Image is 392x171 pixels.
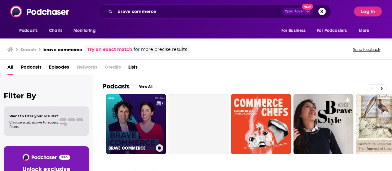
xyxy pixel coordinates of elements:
[49,26,62,35] span: Charts
[103,83,157,90] a: PodcastsView All
[45,25,66,37] a: Charts
[285,10,311,13] span: Open Advanced
[134,46,187,53] span: for more precise results
[313,25,356,37] button: open menu
[282,8,313,15] button: Open AdvancedNew
[7,62,13,75] a: All
[134,83,157,90] button: View All
[115,7,282,16] input: Search podcasts, credits, & more...
[108,146,153,151] h3: BRAVE COMMERCE
[49,62,69,75] a: Episodes
[354,7,382,16] button: Log In
[281,26,306,35] span: For Business
[302,4,313,10] span: New
[105,62,121,75] span: Credits
[359,26,369,35] span: More
[43,47,82,52] h3: brave commerce
[9,114,58,118] span: Want to filter your results?
[9,120,58,129] span: Choose a tab above to access filters.
[4,91,89,100] h2: Filter By
[355,25,377,37] button: open menu
[87,46,132,53] a: Try an exact match
[77,62,97,75] span: Networks
[20,47,36,52] h3: Search
[106,94,166,154] a: BRAVE COMMERCE
[10,6,70,17] img: Podchaser - Follow, Share and Rate Podcasts
[69,25,104,37] button: open menu
[22,154,71,161] img: Podchaser - Follow, Share and Rate Podcasts
[21,62,42,75] a: Podcasts
[317,26,347,35] span: For Podcasters
[128,62,138,75] a: Lists
[19,26,37,35] span: Podcasts
[73,26,95,35] span: Monitoring
[98,4,331,19] div: Search podcasts, credits, & more...
[277,25,313,37] button: open menu
[103,83,130,90] h2: Podcasts
[351,47,382,52] button: Send feedback
[15,25,46,37] button: open menu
